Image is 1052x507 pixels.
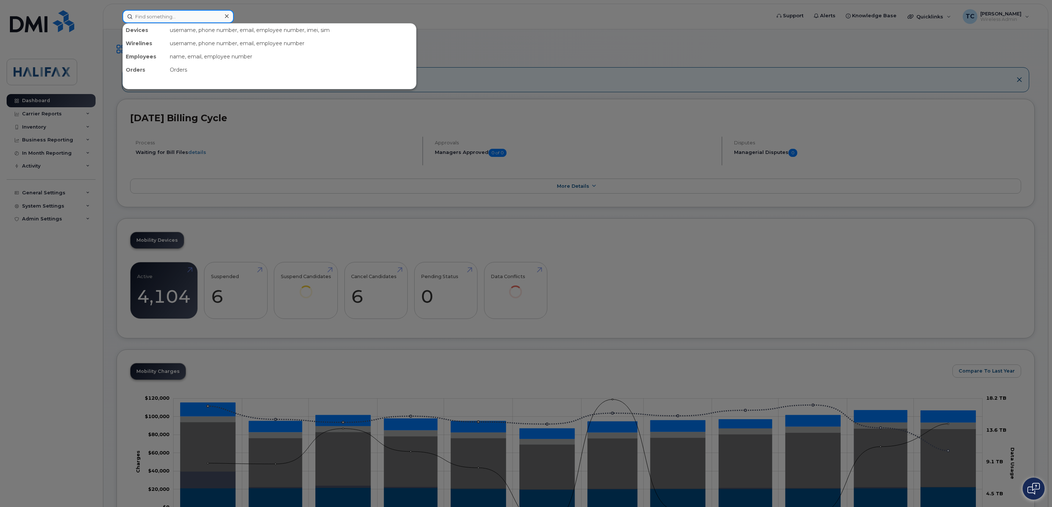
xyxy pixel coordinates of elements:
div: Orders [167,63,416,76]
div: Wirelines [123,37,167,50]
div: username, phone number, email, employee number [167,37,416,50]
div: name, email, employee number [167,50,416,63]
div: username, phone number, email, employee number, imei, sim [167,24,416,37]
div: Devices [123,24,167,37]
img: Open chat [1027,483,1040,495]
div: Orders [123,63,167,76]
div: Employees [123,50,167,63]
